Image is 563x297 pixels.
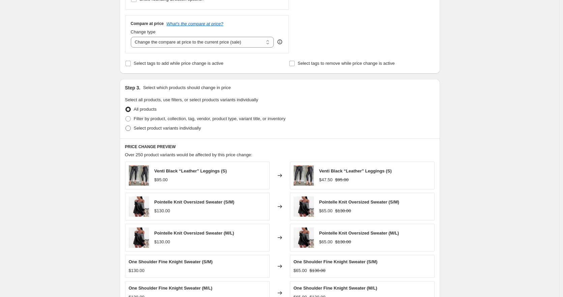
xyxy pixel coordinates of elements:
span: Select all products, use filters, or select products variants individually [125,97,258,102]
strike: $130.00 [309,267,325,274]
img: IMG_3831_80x.jpg [129,165,149,186]
span: Pointelle Knit Oversized Sweater (M/L) [319,231,399,236]
span: Change type [131,29,156,34]
img: ScreenShot2022-02-14at11.56.40AM_80x.png [294,196,314,217]
span: Pointelle Knit Oversized Sweater (M/L) [154,231,234,236]
span: Pointelle Knit Oversized Sweater (S/M) [154,199,235,205]
img: ScreenShot2022-02-14at11.56.40AM_80x.png [294,227,314,248]
img: ScreenShot2022-02-14at11.56.40AM_80x.png [129,196,149,217]
div: $95.00 [154,177,168,183]
span: Filter by product, collection, tag, vendor, product type, variant title, or inventory [134,116,286,121]
div: $47.50 [319,177,333,183]
h2: Step 3. [125,84,141,91]
div: $130.00 [154,208,170,214]
span: All products [134,107,157,112]
div: $65.00 [319,239,333,245]
span: Venti Black “Leather” Leggings (S) [319,168,392,173]
h6: PRICE CHANGE PREVIEW [125,144,435,150]
div: $65.00 [319,208,333,214]
img: IMG_3831_80x.jpg [294,165,314,186]
span: One Shoulder Fine Knight Sweater (M/L) [294,286,377,291]
strike: $130.00 [335,208,351,214]
span: Select product variants individually [134,126,201,131]
button: What's the compare at price? [167,21,224,26]
strike: $95.00 [335,177,349,183]
div: $65.00 [294,267,307,274]
span: Venti Black “Leather” Leggings (S) [154,168,227,173]
span: Select tags to remove while price change is active [298,61,395,66]
h3: Compare at price [131,21,164,26]
strike: $130.00 [335,239,351,245]
span: Select tags to add while price change is active [134,61,224,66]
span: One Shoulder Fine Knight Sweater (M/L) [129,286,212,291]
span: Pointelle Knit Oversized Sweater (S/M) [319,199,399,205]
img: ScreenShot2022-02-14at11.56.40AM_80x.png [129,227,149,248]
span: One Shoulder Fine Knight Sweater (S/M) [129,259,213,264]
p: Select which products should change in price [143,84,231,91]
span: One Shoulder Fine Knight Sweater (S/M) [294,259,378,264]
div: help [276,38,283,45]
span: Over 250 product variants would be affected by this price change: [125,152,253,157]
div: $130.00 [129,267,145,274]
div: $130.00 [154,239,170,245]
